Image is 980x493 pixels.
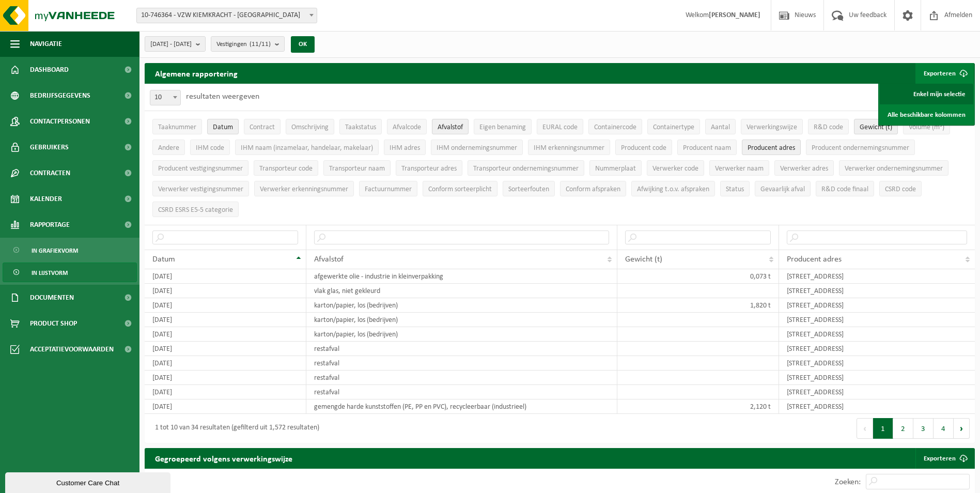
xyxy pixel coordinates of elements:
td: [STREET_ADDRESS] [779,399,975,414]
button: AndereAndere: Activate to sort [152,140,185,155]
button: IHM adresIHM adres: Activate to sort [384,140,426,155]
td: restafval [306,385,617,399]
button: R&D code finaalR&amp;D code finaal: Activate to sort [816,181,874,196]
button: Verwerker ondernemingsnummerVerwerker ondernemingsnummer: Activate to sort [839,160,948,176]
span: 10-746364 - VZW KIEMKRACHT - HAMME [137,8,317,23]
button: 3 [913,418,934,439]
button: Vestigingen(11/11) [211,36,285,52]
a: Alle beschikbare kolommen [880,104,973,125]
button: 1 [873,418,893,439]
button: AantalAantal: Activate to sort [705,119,736,134]
button: NummerplaatNummerplaat: Activate to sort [589,160,642,176]
button: R&D codeR&amp;D code: Activate to sort [808,119,849,134]
span: 10-746364 - VZW KIEMKRACHT - HAMME [136,8,317,23]
span: Conform sorteerplicht [428,186,492,193]
td: [DATE] [145,356,306,371]
span: CSRD code [885,186,916,193]
span: Documenten [30,285,74,311]
button: EURAL codeEURAL code: Activate to sort [537,119,583,134]
button: IHM codeIHM code: Activate to sort [190,140,230,155]
span: Producent code [621,144,666,152]
span: Volume (m³) [909,124,944,131]
span: Containercode [594,124,636,131]
h2: Gegroepeerd volgens verwerkingswijze [145,448,303,468]
td: [DATE] [145,342,306,356]
button: Producent vestigingsnummerProducent vestigingsnummer: Activate to sort [152,160,248,176]
button: Producent naamProducent naam: Activate to sort [677,140,737,155]
button: Transporteur adresTransporteur adres: Activate to sort [396,160,462,176]
button: CSRD codeCSRD code: Activate to sort [879,181,922,196]
button: OmschrijvingOmschrijving: Activate to sort [286,119,334,134]
button: Gevaarlijk afval : Activate to sort [755,181,811,196]
button: Next [954,418,970,439]
button: Exporteren [915,63,974,84]
td: [DATE] [145,284,306,298]
button: AfvalcodeAfvalcode: Activate to sort [387,119,427,134]
span: Verwerker code [652,165,698,173]
span: IHM code [196,144,224,152]
div: 1 tot 10 van 34 resultaten (gefilterd uit 1,572 resultaten) [150,419,319,438]
button: [DATE] - [DATE] [145,36,206,52]
span: Producent adres [748,144,795,152]
span: Rapportage [30,212,70,238]
span: Verwerker ondernemingsnummer [845,165,943,173]
td: vlak glas, niet gekleurd [306,284,617,298]
label: resultaten weergeven [186,93,259,101]
span: [DATE] - [DATE] [150,37,192,52]
button: Volume (m³)Volume (m³): Activate to sort [903,119,950,134]
td: [STREET_ADDRESS] [779,356,975,371]
td: [DATE] [145,385,306,399]
td: restafval [306,342,617,356]
td: [STREET_ADDRESS] [779,298,975,313]
count: (11/11) [250,41,271,48]
span: IHM naam (inzamelaar, handelaar, makelaar) [241,144,373,152]
a: Exporteren [915,448,974,469]
span: Taakstatus [345,124,376,131]
span: Transporteur adres [401,165,457,173]
span: Afvalcode [393,124,421,131]
span: Afwijking t.o.v. afspraken [637,186,709,193]
button: Gewicht (t)Gewicht (t): Activate to sort [854,119,898,134]
span: Omschrijving [291,124,329,131]
td: karton/papier, los (bedrijven) [306,327,617,342]
span: Acceptatievoorwaarden [30,336,114,362]
td: karton/papier, los (bedrijven) [306,298,617,313]
td: [DATE] [145,313,306,327]
button: Transporteur ondernemingsnummerTransporteur ondernemingsnummer : Activate to sort [468,160,584,176]
button: Producent adresProducent adres: Activate to sort [742,140,801,155]
strong: [PERSON_NAME] [709,11,760,19]
span: Sorteerfouten [508,186,549,193]
span: IHM ondernemingsnummer [437,144,517,152]
button: Verwerker vestigingsnummerVerwerker vestigingsnummer: Activate to sort [152,181,249,196]
button: Transporteur naamTransporteur naam: Activate to sort [323,160,391,176]
td: [STREET_ADDRESS] [779,371,975,385]
button: OK [291,36,315,53]
span: EURAL code [542,124,578,131]
button: ContainercodeContainercode: Activate to sort [588,119,642,134]
td: [STREET_ADDRESS] [779,269,975,284]
span: IHM erkenningsnummer [534,144,604,152]
span: Containertype [653,124,694,131]
td: [STREET_ADDRESS] [779,385,975,399]
span: CSRD ESRS E5-5 categorie [158,206,233,214]
span: Producent naam [683,144,731,152]
button: Previous [857,418,873,439]
button: Producent codeProducent code: Activate to sort [615,140,672,155]
span: 10 [150,90,181,105]
span: Navigatie [30,31,62,57]
span: R&D code finaal [821,186,868,193]
button: VerwerkingswijzeVerwerkingswijze: Activate to sort [741,119,803,134]
span: Producent adres [787,255,842,264]
span: R&D code [814,124,843,131]
span: Producent ondernemingsnummer [812,144,909,152]
span: Datum [152,255,175,264]
span: Gewicht (t) [625,255,662,264]
span: In lijstvorm [32,263,68,283]
span: In grafiekvorm [32,241,78,260]
button: CSRD ESRS E5-5 categorieCSRD ESRS E5-5 categorie: Activate to sort [152,202,239,217]
span: Gewicht (t) [860,124,892,131]
span: Nummerplaat [595,165,636,173]
span: Product Shop [30,311,77,336]
button: Eigen benamingEigen benaming: Activate to sort [474,119,532,134]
